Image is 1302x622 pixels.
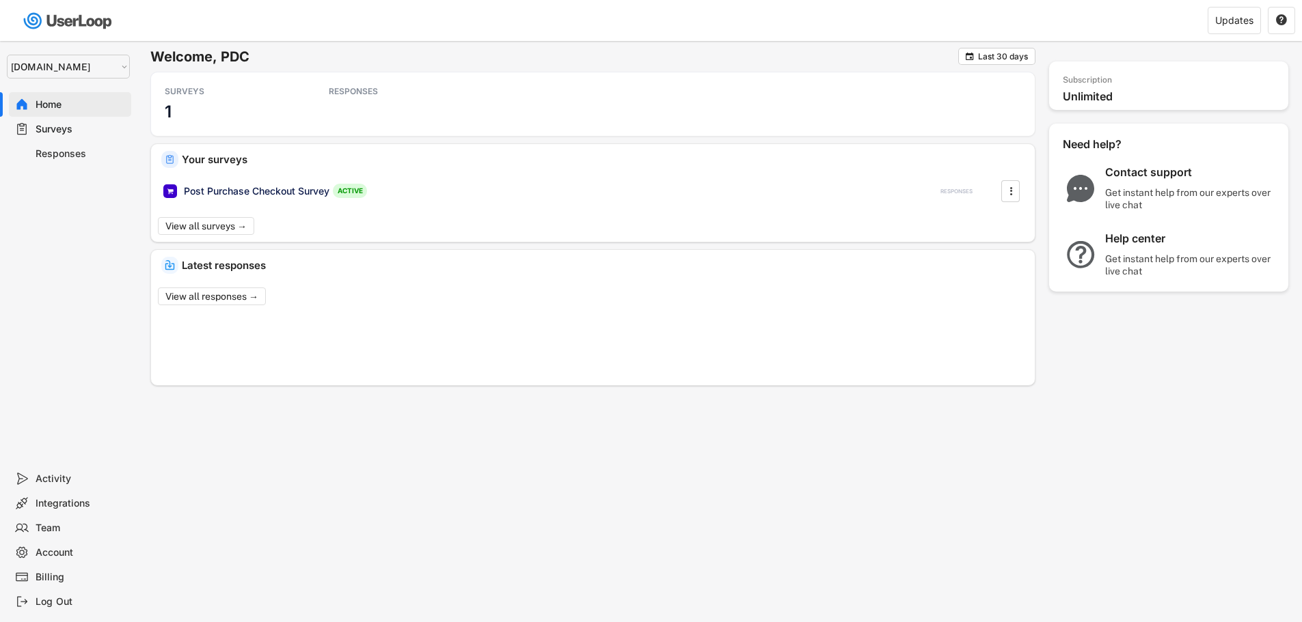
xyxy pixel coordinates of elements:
[1275,14,1288,27] button: 
[36,522,126,535] div: Team
[182,154,1025,165] div: Your surveys
[150,48,958,66] h6: Welcome, PDC
[333,184,367,198] div: ACTIVE
[36,147,126,160] div: Responses
[36,571,126,584] div: Billing
[1063,137,1158,152] div: Need help?
[36,497,126,510] div: Integrations
[1063,89,1281,104] div: Unlimited
[36,546,126,559] div: Account
[1105,186,1276,211] div: Get instant help from our experts over live chat
[1276,14,1287,26] text: 
[1063,241,1098,268] img: QuestionMarkInverseMajor.svg
[36,595,126,608] div: Log Out
[329,86,452,97] div: RESPONSES
[1004,181,1018,201] button: 
[940,188,973,195] div: RESPONSES
[158,217,254,235] button: View all surveys →
[1215,16,1253,25] div: Updates
[1009,184,1012,198] text: 
[165,260,175,270] img: IncomingMajor.svg
[21,7,117,35] img: userloop-logo-01.svg
[165,101,172,122] h3: 1
[1063,75,1112,86] div: Subscription
[964,51,975,61] button: 
[36,472,126,485] div: Activity
[1063,175,1098,202] img: ChatMajor.svg
[36,123,126,136] div: Surveys
[1105,231,1276,246] div: Help center
[966,51,974,61] text: 
[182,260,1025,270] div: Latest responses
[1105,253,1276,277] div: Get instant help from our experts over live chat
[978,53,1028,61] div: Last 30 days
[36,98,126,111] div: Home
[165,86,288,97] div: SURVEYS
[184,184,329,198] div: Post Purchase Checkout Survey
[158,287,266,305] button: View all responses →
[1105,165,1276,180] div: Contact support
